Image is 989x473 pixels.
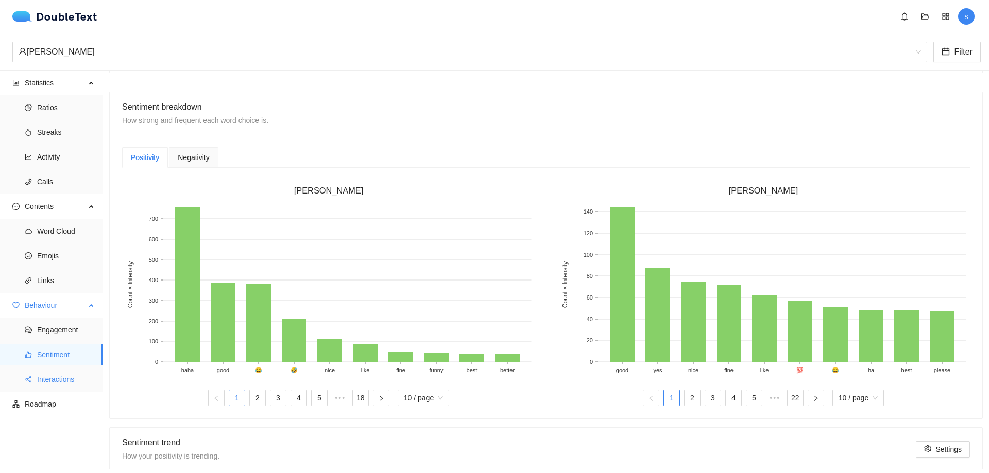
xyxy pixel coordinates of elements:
text: 500 [149,257,158,263]
a: 4 [726,390,741,406]
li: Next 5 Pages [766,390,783,406]
span: Rony Habchi [19,42,921,62]
li: Previous Page [208,390,225,406]
text: 140 [584,208,593,215]
span: left [648,395,654,401]
a: 4 [291,390,306,406]
text: 60 [587,294,593,301]
li: 1 [663,390,680,406]
text: 🤣 [291,366,298,374]
li: Previous Page [643,390,659,406]
span: Sentiment [37,344,95,365]
h3: [PERSON_NAME] [557,184,970,198]
a: 2 [685,390,700,406]
text: nice [688,367,698,373]
li: Next 5 Pages [332,390,348,406]
span: Roadmap [25,394,95,414]
text: Count × Intensity [561,261,569,308]
text: haha [181,367,194,373]
text: like [361,367,370,373]
span: apartment [12,400,20,408]
a: 1 [229,390,245,406]
li: Next Page [808,390,824,406]
li: 2 [249,390,266,406]
li: 4 [291,390,307,406]
span: heart [12,302,20,309]
button: bell [896,8,913,25]
span: Streaks [37,122,95,143]
button: left [643,390,659,406]
div: Page Size [832,390,884,406]
text: 100 [149,338,158,344]
li: 3 [705,390,721,406]
text: 💯 [796,366,804,374]
span: message [12,203,20,210]
h3: [PERSON_NAME] [122,184,535,198]
text: 0 [155,359,158,365]
span: user [19,47,27,56]
span: setting [924,445,931,453]
span: Sentiment breakdown [122,102,202,111]
text: 100 [584,252,593,258]
span: Sentiment trend [122,438,180,447]
text: good [217,367,229,373]
text: 200 [149,318,158,324]
span: ••• [332,390,348,406]
span: right [813,395,819,401]
span: 10 / page [839,390,878,406]
span: How strong and frequent each word choice is. [122,116,268,125]
span: line-chart [25,153,32,161]
button: right [808,390,824,406]
text: 600 [149,236,158,242]
button: calendarFilter [933,42,981,62]
text: 40 [587,316,593,322]
text: funny [430,367,444,373]
button: folder-open [917,8,933,25]
span: calendar [942,47,950,57]
text: best [467,367,478,373]
li: 5 [746,390,762,406]
text: good [616,367,628,373]
text: 😂 [832,366,839,374]
span: Settings [935,444,962,455]
span: bell [897,12,912,21]
a: 22 [788,390,803,406]
text: yes [653,367,662,373]
span: Interactions [37,369,95,390]
text: like [760,367,769,373]
span: Ratios [37,97,95,118]
text: please [934,367,950,373]
div: DoubleText [12,11,97,22]
li: 18 [352,390,369,406]
text: ha [868,367,875,373]
span: Negativity [178,154,209,161]
span: share-alt [25,376,32,383]
a: 5 [746,390,762,406]
button: right [373,390,389,406]
span: appstore [938,12,953,21]
span: phone [25,178,32,185]
span: folder-open [917,12,933,21]
text: better [500,367,515,373]
a: logoDoubleText [12,11,97,22]
span: pie-chart [25,104,32,111]
a: 5 [312,390,327,406]
text: fine [396,367,405,373]
span: s [965,8,968,25]
a: 3 [270,390,286,406]
span: Word Cloud [37,221,95,241]
span: comment [25,326,32,334]
span: smile [25,252,32,259]
span: Contents [25,196,86,217]
text: best [901,367,912,373]
a: 3 [705,390,721,406]
span: bar-chart [12,79,20,86]
span: 10 / page [404,390,443,406]
button: settingSettings [916,441,970,458]
li: Next Page [373,390,389,406]
span: Engagement [37,320,95,340]
span: Activity [37,147,95,167]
